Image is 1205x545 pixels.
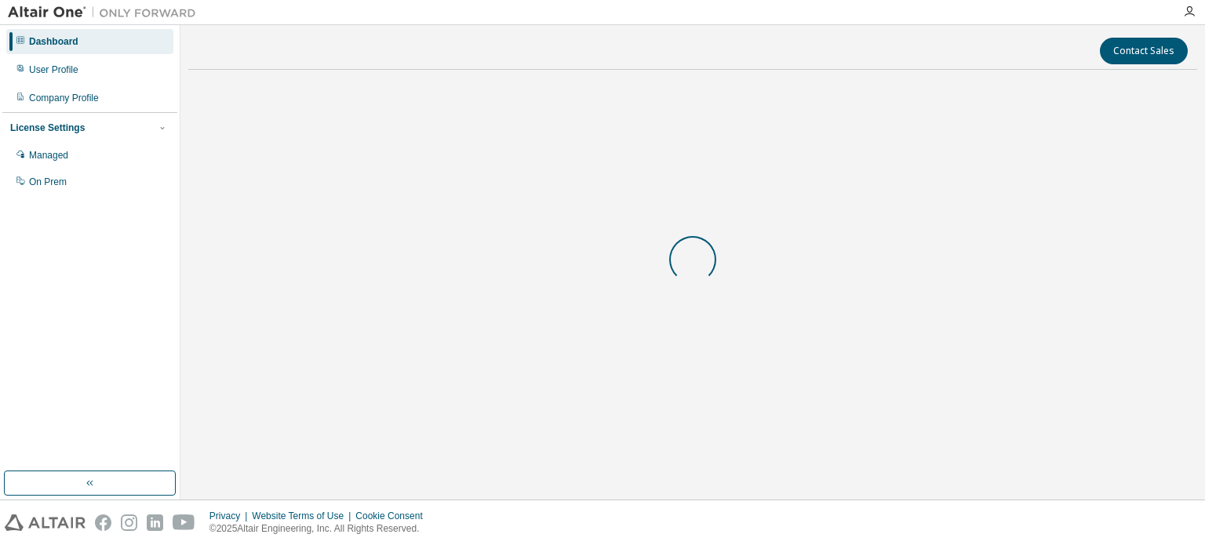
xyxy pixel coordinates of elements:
div: User Profile [29,64,78,76]
button: Contact Sales [1100,38,1188,64]
img: Altair One [8,5,204,20]
img: instagram.svg [121,514,137,531]
img: facebook.svg [95,514,111,531]
p: © 2025 Altair Engineering, Inc. All Rights Reserved. [209,522,432,536]
div: On Prem [29,176,67,188]
div: Privacy [209,510,252,522]
img: altair_logo.svg [5,514,86,531]
div: Dashboard [29,35,78,48]
div: Company Profile [29,92,99,104]
div: Website Terms of Use [252,510,355,522]
div: License Settings [10,122,85,134]
div: Cookie Consent [355,510,431,522]
img: linkedin.svg [147,514,163,531]
div: Managed [29,149,68,162]
img: youtube.svg [173,514,195,531]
